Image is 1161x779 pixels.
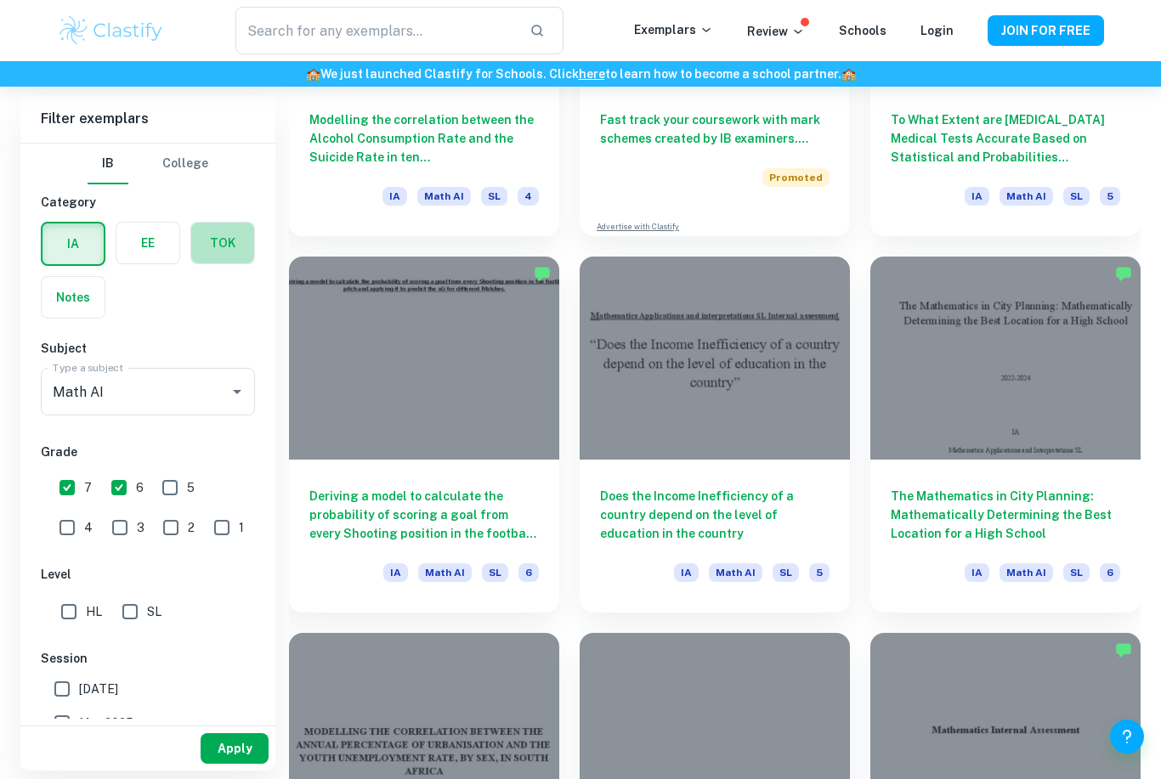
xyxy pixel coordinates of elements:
span: IA [382,187,407,206]
h6: To What Extent are [MEDICAL_DATA] Medical Tests Accurate Based on Statistical and Probabilities C... [891,110,1120,167]
span: SL [147,602,161,621]
span: HL [86,602,102,621]
span: IA [965,563,989,582]
span: IA [674,563,699,582]
h6: Level [41,565,255,584]
span: Promoted [762,168,830,187]
h6: Session [41,649,255,668]
span: 3 [137,518,144,537]
h6: We just launched Clastify for Schools. Click to learn how to become a school partner. [3,65,1158,83]
h6: The Mathematics in City Planning: Mathematically Determining the Best Location for a High School [891,487,1120,543]
button: College [162,144,208,184]
span: 4 [84,518,93,537]
span: 7 [84,478,92,497]
button: Apply [201,733,269,764]
p: Review [747,22,805,41]
span: Math AI [1000,187,1053,206]
h6: Category [41,193,255,212]
span: SL [1063,563,1090,582]
span: Math AI [417,187,471,206]
button: EE [116,223,179,263]
img: Marked [1115,265,1132,282]
a: Deriving a model to calculate the probability of scoring a goal from every Shooting position in t... [289,257,559,612]
span: 1 [239,518,244,537]
span: 🏫 [306,67,320,81]
div: Filter type choice [88,144,208,184]
span: Math AI [709,563,762,582]
span: IA [383,563,408,582]
button: IA [42,223,104,264]
img: Marked [534,265,551,282]
span: 6 [518,563,539,582]
span: Math AI [1000,563,1053,582]
span: 5 [809,563,830,582]
a: here [579,67,605,81]
button: TOK [191,223,254,263]
span: SL [481,187,507,206]
span: 5 [187,478,195,497]
a: Login [920,24,954,37]
h6: Fast track your coursework with mark schemes created by IB examiners. Upgrade now [600,110,830,148]
img: Marked [1115,641,1132,658]
input: Search for any exemplars... [235,7,516,54]
span: Math AI [418,563,472,582]
h6: Subject [41,339,255,358]
button: Help and Feedback [1110,720,1144,754]
h6: Does the Income Inefficiency of a country depend on the level of education in the country [600,487,830,543]
span: IA [965,187,989,206]
p: Exemplars [634,20,713,39]
h6: Modelling the correlation between the Alcohol Consumption Rate and the Suicide Rate in ten [GEOGR... [309,110,539,167]
a: Does the Income Inefficiency of a country depend on the level of education in the countryIAMath A... [580,257,850,612]
span: 6 [136,478,144,497]
h6: Deriving a model to calculate the probability of scoring a goal from every Shooting position in t... [309,487,539,543]
span: May 2025 [79,714,133,732]
a: The Mathematics in City Planning: Mathematically Determining the Best Location for a High SchoolI... [870,257,1141,612]
button: Notes [42,277,105,318]
span: 4 [518,187,539,206]
span: SL [773,563,799,582]
span: [DATE] [79,680,118,698]
h6: Grade [41,443,255,461]
button: JOIN FOR FREE [988,15,1104,46]
span: 6 [1100,563,1120,582]
a: Advertise with Clastify [597,221,679,233]
h6: Filter exemplars [20,95,275,143]
label: Type a subject [53,360,123,375]
span: SL [1063,187,1090,206]
button: IB [88,144,128,184]
img: Clastify logo [57,14,165,48]
span: 🏫 [841,67,856,81]
span: 5 [1100,187,1120,206]
span: 2 [188,518,195,537]
button: Open [225,380,249,404]
a: Schools [839,24,886,37]
span: SL [482,563,508,582]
